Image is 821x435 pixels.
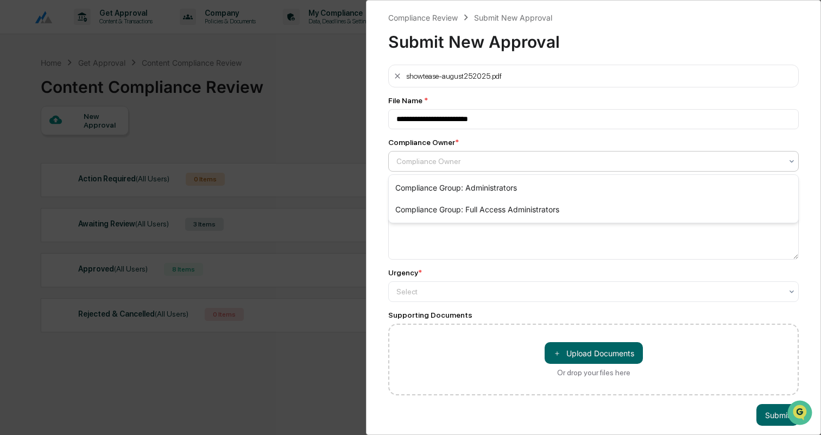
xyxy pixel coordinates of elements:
div: Urgency [388,268,422,277]
div: Submit New Approval [474,13,552,22]
div: Compliance Review [388,13,458,22]
span: Pylon [108,184,131,192]
img: 1746055101610-c473b297-6a78-478c-a979-82029cc54cd1 [11,83,30,103]
a: Powered byPylon [77,184,131,192]
div: Supporting Documents [388,311,799,319]
div: Submit New Approval [388,23,799,52]
button: Submit [756,404,799,426]
a: 🔎Data Lookup [7,153,73,173]
a: 🗄️Attestations [74,133,139,152]
div: Or drop your files here [557,368,630,377]
div: 🗄️ [79,138,87,147]
span: Preclearance [22,137,70,148]
div: File Name [388,96,799,105]
p: How can we help? [11,23,198,40]
span: Data Lookup [22,157,68,168]
div: Compliance Group: Full Access Administrators [389,199,798,220]
button: Or drop your files here [545,342,643,364]
iframe: Open customer support [786,399,816,428]
div: Compliance Owner [388,138,459,147]
div: Start new chat [37,83,178,94]
span: ＋ [553,348,561,358]
a: 🖐️Preclearance [7,133,74,152]
span: Attestations [90,137,135,148]
div: Compliance Group: Administrators [389,177,798,199]
button: Start new chat [185,86,198,99]
div: We're available if you need us! [37,94,137,103]
div: 🖐️ [11,138,20,147]
div: 🔎 [11,159,20,167]
input: Clear [28,49,179,61]
div: showtease-august252025.pdf [406,72,502,80]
